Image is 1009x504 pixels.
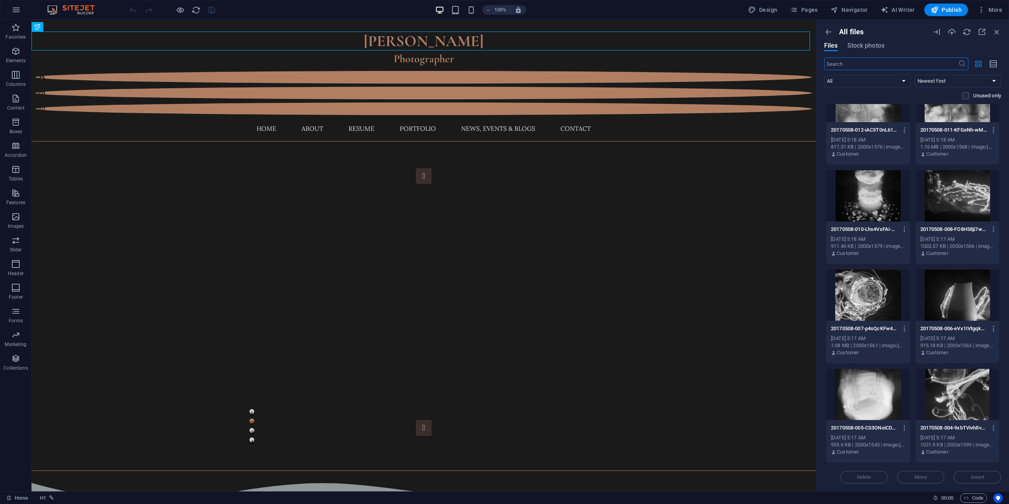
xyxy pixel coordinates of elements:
p: Accordion [5,152,27,158]
div: [DATE] 5:17 AM [831,335,905,342]
i: Reload [962,28,971,36]
button: Navigator [827,4,871,16]
div: Image Slider [200,125,585,448]
button: 1 [218,389,223,394]
p: Forms [9,318,23,324]
p: Customer [926,151,948,158]
div: [DATE] 5:17 AM [920,335,995,342]
i: Maximize [977,28,986,36]
button: Code [960,493,987,503]
i: Close [992,28,1001,36]
p: Features [6,199,25,206]
i: Upload [948,28,956,36]
i: URL import [933,28,941,36]
p: Boxes [9,128,22,135]
p: 20170508-012-iAC5T0nL61gyo1aj5oW9Aw.jpg [831,126,898,134]
p: Header [8,270,24,277]
div: [DATE] 5:17 AM [920,236,995,243]
p: Marketing [5,341,26,348]
p: 20170508-006-eVx1IVtgqkUc9byhTiTjUA.jpg [920,325,987,332]
p: 20170508-004-9xbTVivhRvL5ijc4OUFR3w.jpg [920,424,987,431]
span: More [977,6,1002,14]
i: Reload page [192,6,201,15]
p: Customer [926,349,948,356]
i: On resize automatically adjust zoom level to fit chosen device. [515,6,522,13]
p: Slider [10,247,22,253]
div: Design (Ctrl+Alt+Y) [745,4,781,16]
p: Customer [837,151,859,158]
div: [DATE] 5:18 AM [831,236,905,243]
span: 00 00 [941,493,953,503]
span: Design [748,6,778,14]
p: Footer [9,294,23,300]
p: All files [839,28,864,36]
p: Customer [837,448,859,456]
p: 20170508-007-p4sQcKFw4W8mVh9yWgDobQ.jpg [831,325,898,332]
h6: Session time [933,493,954,503]
nav: breadcrumb [40,493,54,503]
img: Editor Logo [45,5,104,15]
a: Click to cancel selection. Double-click to open Pages [6,493,28,503]
p: 20170508-008-FO8H58ji7w_yDVnE8B35rg.jpg [920,226,987,233]
button: 2 [218,399,223,404]
p: Tables [9,176,23,182]
button: Design [745,4,781,16]
div: 953.6 KB | 2000x1545 | image/jpeg [831,441,905,448]
button: More [974,4,1005,16]
h6: 100% [494,5,507,15]
p: 20170508-005-CS3ONoiCDyFdh0SBhAH9Hw.jpg [831,424,898,431]
p: Customer [837,250,859,257]
p: Favorites [6,34,26,40]
button: 3 [218,408,223,413]
p: Customer [926,250,948,257]
div: 911.46 KB | 2000x1579 | image/jpeg [831,243,905,250]
p: Collections [4,365,28,371]
div: 1021.9 KB | 2000x1599 | image/jpeg [920,441,995,448]
input: Search [824,58,958,70]
span: Pages [790,6,817,14]
button: 100% [482,5,510,15]
span: Publish [931,6,962,14]
p: Customer [926,448,948,456]
div: [DATE] 5:17 AM [831,434,905,441]
i: This element is linked [49,496,54,500]
div: 1.16 MB | 2000x1568 | image/jpeg [920,143,995,151]
span: Navigator [830,6,868,14]
span: : [947,495,948,501]
button: Usercentrics [993,493,1003,503]
div: 1.08 MB | 2000x1561 | image/jpeg [831,342,905,349]
div: [DATE] 5:17 AM [920,434,995,441]
button: reload [191,5,201,15]
div: [DATE] 5:18 AM [831,136,905,143]
span: Stock photos [847,41,884,50]
p: Displays only files that are not in use on the website. Files added during this session can still... [973,92,1001,99]
span: Code [964,493,983,503]
p: 20170508-010-Lhs4VsFAi-U2oLo12DG-hg.jpg [831,226,898,233]
p: Images [8,223,24,229]
button: AI Writer [877,4,918,16]
span: Click to select. Double-click to edit [40,493,46,503]
div: 915.18 KB | 2000x1563 | image/jpeg [920,342,995,349]
p: Elements [6,58,26,64]
i: Show all folders [824,28,833,36]
button: Publish [924,4,968,16]
span: Files [824,41,838,50]
div: 1002.57 KB | 2000x1566 | image/jpeg [920,243,995,250]
div: [DATE] 5:18 AM [920,136,995,143]
button: Pages [787,4,821,16]
span: AI Writer [881,6,915,14]
p: Content [7,105,24,111]
button: 4 [218,418,223,422]
p: Columns [6,81,26,87]
p: Customer [837,349,859,356]
button: Click here to leave preview mode and continue editing [175,5,185,15]
div: 817.31 KB | 2000x1576 | image/jpeg [831,143,905,151]
p: 20170508-011-KFGeNh-wM_6zJFQF1OCQUA.jpg [920,126,987,134]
